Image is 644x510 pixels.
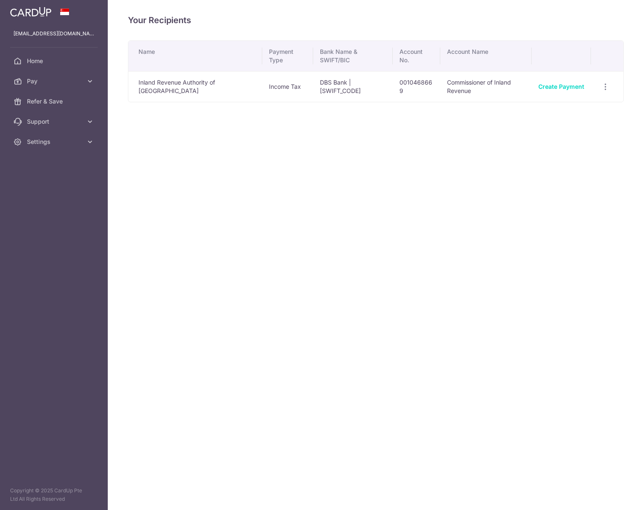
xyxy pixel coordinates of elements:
span: Settings [27,138,82,146]
td: Commissioner of Inland Revenue [440,71,532,102]
td: 0010468669 [393,71,440,102]
span: Refer & Save [27,97,82,106]
p: [EMAIL_ADDRESS][DOMAIN_NAME] [13,29,94,38]
th: Account No. [393,41,440,71]
td: DBS Bank | [SWIFT_CODE] [313,71,393,102]
td: Inland Revenue Authority of [GEOGRAPHIC_DATA] [128,71,262,102]
span: Home [27,57,82,65]
th: Account Name [440,41,532,71]
span: Support [27,117,82,126]
a: Create Payment [538,83,584,90]
h4: Your Recipients [128,13,624,27]
th: Name [128,41,262,71]
td: Income Tax [262,71,313,102]
span: Pay [27,77,82,85]
th: Bank Name & SWIFT/BIC [313,41,393,71]
th: Payment Type [262,41,313,71]
img: CardUp [10,7,51,17]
